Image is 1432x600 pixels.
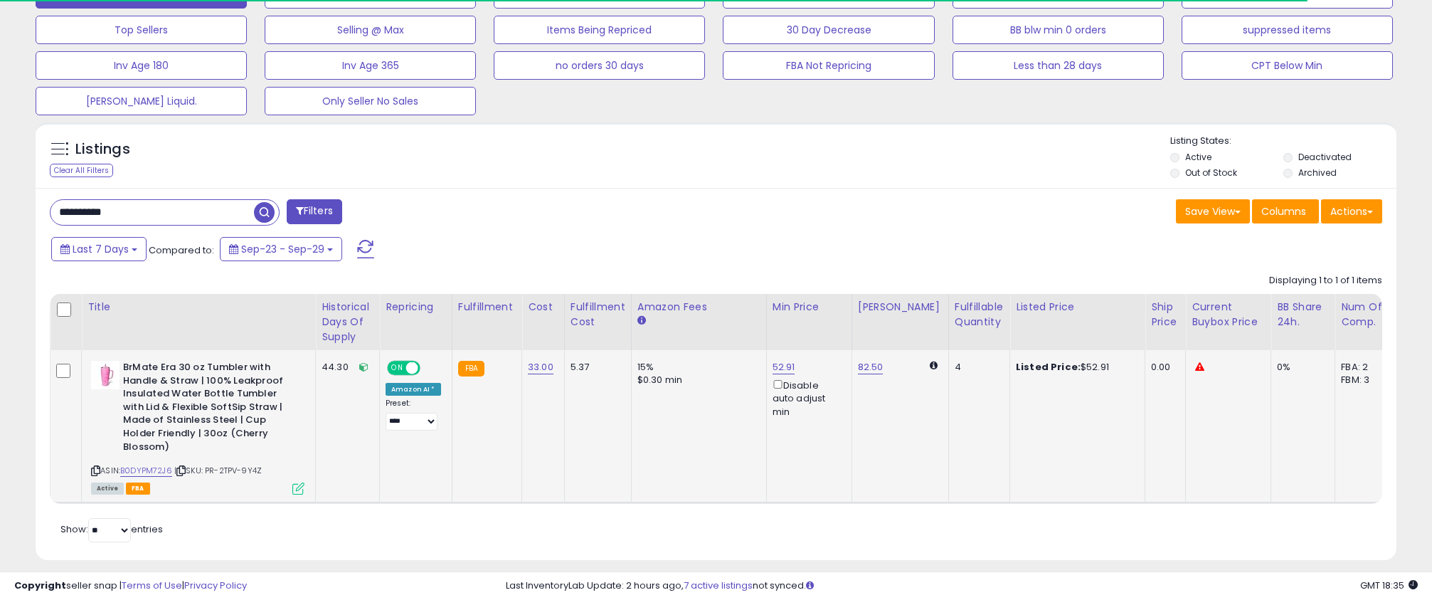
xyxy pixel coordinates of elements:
div: Amazon Fees [637,300,760,315]
button: [PERSON_NAME] Liquid. [36,87,247,115]
b: BrMate Era 30 oz Tumbler with Handle & Straw | 100% Leakproof Insulated Water Bottle Tumbler with... [123,361,296,457]
button: Only Seller No Sales [265,87,476,115]
span: Compared to: [149,243,214,257]
button: suppressed items [1182,16,1393,44]
div: 4 [955,361,999,374]
button: Inv Age 180 [36,51,247,80]
a: Privacy Policy [184,579,247,592]
div: Ship Price [1151,300,1179,330]
span: FBA [126,483,150,495]
div: 0% [1277,361,1324,374]
button: Filters [287,199,342,224]
button: Less than 28 days [953,51,1164,80]
span: All listings currently available for purchase on Amazon [91,483,124,495]
div: BB Share 24h. [1277,300,1329,330]
div: Fulfillment [458,300,516,315]
div: Historical Days Of Supply [322,300,373,344]
div: Title [87,300,309,315]
span: Last 7 Days [73,242,129,256]
label: Archived [1298,167,1337,179]
button: Actions [1321,199,1382,223]
div: Repricing [386,300,446,315]
button: no orders 30 days [494,51,705,80]
div: 44.30 [322,361,368,374]
div: $52.91 [1016,361,1134,374]
span: Show: entries [60,522,163,536]
button: Columns [1252,199,1319,223]
a: 82.50 [858,360,884,374]
div: 0.00 [1151,361,1174,374]
div: seller snap | | [14,579,247,593]
div: Min Price [773,300,846,315]
p: Listing States: [1170,135,1396,148]
strong: Copyright [14,579,66,592]
div: ASIN: [91,361,304,493]
div: Fulfillment Cost [571,300,625,330]
button: Selling @ Max [265,16,476,44]
label: Out of Stock [1185,167,1237,179]
a: Terms of Use [122,579,182,592]
div: 5.37 [571,361,620,374]
button: BB blw min 0 orders [953,16,1164,44]
a: B0DYPM72J6 [120,465,172,477]
img: 31Y2CJGwWgL._SL40_.jpg [91,361,120,389]
button: 30 Day Decrease [723,16,934,44]
span: ON [388,362,406,374]
span: 2025-10-7 18:35 GMT [1360,579,1418,592]
button: Save View [1176,199,1250,223]
span: Columns [1261,204,1306,219]
span: Sep-23 - Sep-29 [241,242,324,256]
a: 52.91 [773,360,795,374]
div: FBA: 2 [1341,361,1388,374]
div: Num of Comp. [1341,300,1393,330]
span: OFF [418,362,441,374]
label: Active [1185,151,1211,163]
div: Last InventoryLab Update: 2 hours ago, not synced. [506,579,1418,593]
div: Current Buybox Price [1192,300,1265,330]
a: 7 active listings [684,579,753,592]
div: Preset: [386,399,441,431]
small: FBA [458,361,484,377]
button: CPT Below Min [1182,51,1393,80]
div: Clear All Filters [50,164,113,177]
b: Listed Price: [1016,360,1081,374]
button: Last 7 Days [51,237,147,261]
a: 33.00 [528,360,553,374]
div: Displaying 1 to 1 of 1 items [1269,274,1382,288]
h5: Listings [75,140,130,159]
button: Sep-23 - Sep-29 [220,237,342,261]
small: Amazon Fees. [637,315,646,327]
div: Fulfillable Quantity [955,300,1004,330]
div: Disable auto adjust min [773,377,841,419]
div: Listed Price [1016,300,1139,315]
div: $0.30 min [637,374,755,386]
button: Top Sellers [36,16,247,44]
button: FBA Not Repricing [723,51,934,80]
span: | SKU: PR-2TPV-9Y4Z [174,465,262,476]
button: Items Being Repriced [494,16,705,44]
div: [PERSON_NAME] [858,300,943,315]
div: Amazon AI * [386,383,441,396]
div: 15% [637,361,755,374]
button: Inv Age 365 [265,51,476,80]
div: Cost [528,300,558,315]
label: Deactivated [1298,151,1352,163]
div: FBM: 3 [1341,374,1388,386]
